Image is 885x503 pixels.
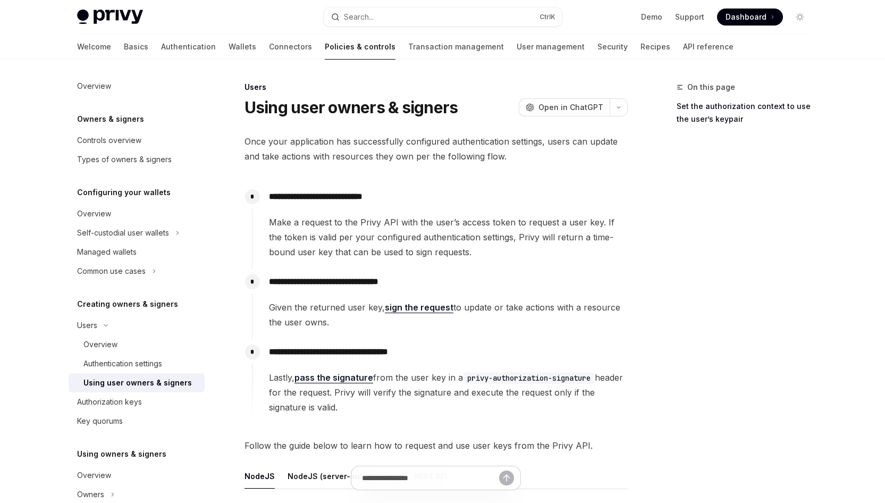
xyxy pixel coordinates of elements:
[519,98,610,116] button: Open in ChatGPT
[77,134,141,147] div: Controls overview
[161,34,216,60] a: Authentication
[69,150,205,169] a: Types of owners & signers
[77,10,143,24] img: light logo
[77,227,169,239] div: Self-custodial user wallets
[77,207,111,220] div: Overview
[687,81,735,94] span: On this page
[69,204,205,223] a: Overview
[77,34,111,60] a: Welcome
[124,34,148,60] a: Basics
[77,153,172,166] div: Types of owners & signers
[77,488,104,501] div: Owners
[344,11,374,23] div: Search...
[77,448,166,460] h5: Using owners & signers
[77,396,142,408] div: Authorization keys
[294,372,373,383] a: pass the signature
[245,438,628,453] span: Follow the guide below to learn how to request and use user keys from the Privy API.
[83,338,117,351] div: Overview
[77,319,97,332] div: Users
[675,12,704,22] a: Support
[69,242,205,262] a: Managed wallets
[245,134,628,164] span: Once your application has successfully configured authentication settings, users can update and t...
[641,12,662,22] a: Demo
[463,372,595,384] code: privy-authorization-signature
[385,302,453,313] a: sign the request
[69,77,205,96] a: Overview
[269,215,627,259] span: Make a request to the Privy API with the user’s access token to request a user key. If the token ...
[517,34,585,60] a: User management
[77,265,146,278] div: Common use cases
[677,98,817,128] a: Set the authorization context to use the user’s keypair
[69,373,205,392] a: Using user owners & signers
[69,354,205,373] a: Authentication settings
[726,12,766,22] span: Dashboard
[324,7,562,27] button: Search...CtrlK
[69,412,205,431] a: Key quorums
[683,34,734,60] a: API reference
[69,466,205,485] a: Overview
[717,9,783,26] a: Dashboard
[77,298,178,311] h5: Creating owners & signers
[640,34,670,60] a: Recipes
[69,392,205,412] a: Authorization keys
[77,186,171,199] h5: Configuring your wallets
[597,34,628,60] a: Security
[77,113,144,125] h5: Owners & signers
[77,415,123,427] div: Key quorums
[538,102,603,113] span: Open in ChatGPT
[77,469,111,482] div: Overview
[499,471,514,485] button: Send message
[245,82,628,93] div: Users
[83,357,162,370] div: Authentication settings
[83,376,192,389] div: Using user owners & signers
[269,34,312,60] a: Connectors
[791,9,808,26] button: Toggle dark mode
[245,98,458,117] h1: Using user owners & signers
[325,34,395,60] a: Policies & controls
[229,34,256,60] a: Wallets
[69,335,205,354] a: Overview
[77,246,137,258] div: Managed wallets
[408,34,504,60] a: Transaction management
[540,13,555,21] span: Ctrl K
[69,131,205,150] a: Controls overview
[269,300,627,330] span: Given the returned user key, to update or take actions with a resource the user owns.
[269,370,627,415] span: Lastly, from the user key in a header for the request. Privy will verify the signature and execut...
[77,80,111,93] div: Overview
